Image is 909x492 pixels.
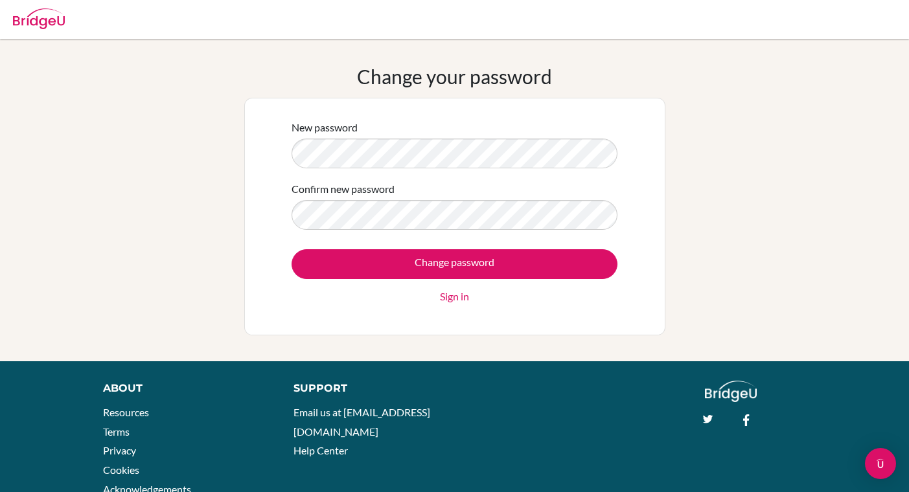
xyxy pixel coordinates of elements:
input: Change password [292,249,617,279]
label: Confirm new password [292,181,395,197]
a: Privacy [103,444,136,456]
a: Resources [103,406,149,418]
div: Open Intercom Messenger [865,448,896,479]
img: Bridge-U [13,8,65,29]
h1: Change your password [357,65,552,88]
a: Terms [103,425,130,438]
img: logo_white@2x-f4f0deed5e89b7ecb1c2cc34c3e3d731f90f0f143d5ea2071677605dd97b5244.png [705,381,757,402]
a: Sign in [440,289,469,304]
div: Support [293,381,441,396]
label: New password [292,120,358,135]
a: Help Center [293,444,348,456]
a: Email us at [EMAIL_ADDRESS][DOMAIN_NAME] [293,406,430,438]
a: Cookies [103,464,139,476]
div: About [103,381,264,396]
